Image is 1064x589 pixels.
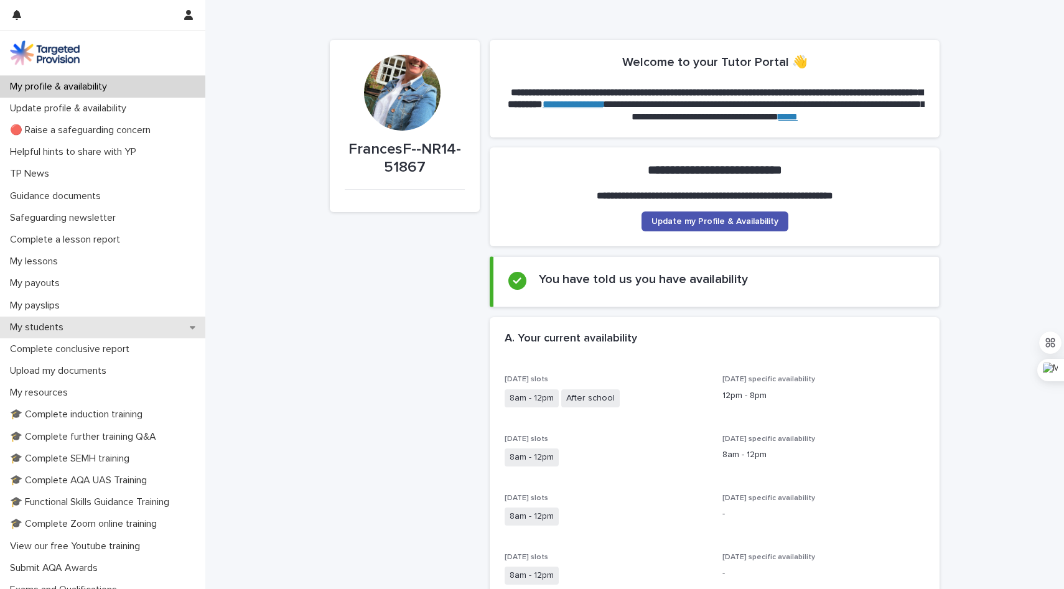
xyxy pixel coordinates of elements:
p: 🎓 Complete AQA UAS Training [5,475,157,486]
p: Helpful hints to share with YP [5,146,146,158]
p: My payouts [5,277,70,289]
h2: Welcome to your Tutor Portal 👋 [622,55,808,70]
span: [DATE] slots [505,376,548,383]
span: 8am - 12pm [505,508,559,526]
span: [DATE] specific availability [722,494,815,502]
span: [DATE] specific availability [722,554,815,561]
p: Safeguarding newsletter [5,212,126,224]
p: Upload my documents [5,365,116,377]
span: [DATE] slots [505,494,548,502]
span: [DATE] slots [505,435,548,443]
p: - [722,567,925,580]
p: My profile & availability [5,81,117,93]
p: My lessons [5,256,68,267]
p: - [722,508,925,521]
h2: You have told us you have availability [539,272,748,287]
p: Complete conclusive report [5,343,139,355]
h2: A. Your current availability [505,332,637,346]
span: [DATE] slots [505,554,548,561]
p: 🎓 Complete SEMH training [5,453,139,465]
p: 🎓 Complete Zoom online training [5,518,167,530]
span: [DATE] specific availability [722,435,815,443]
span: Update my Profile & Availability [651,217,778,226]
p: Update profile & availability [5,103,136,114]
p: FrancesF--NR14-51867 [345,141,465,177]
span: 8am - 12pm [505,567,559,585]
p: My payslips [5,300,70,312]
p: 🔴 Raise a safeguarding concern [5,124,161,136]
p: View our free Youtube training [5,540,150,552]
p: 🎓 Functional Skills Guidance Training [5,496,179,508]
p: 12pm - 8pm [722,389,925,402]
p: Submit AQA Awards [5,562,108,574]
p: My students [5,322,73,333]
span: 8am - 12pm [505,389,559,407]
p: 🎓 Complete induction training [5,409,152,420]
p: 8am - 12pm [722,448,925,461]
span: After school [561,389,620,407]
a: Update my Profile & Availability [642,211,788,231]
p: 🎓 Complete further training Q&A [5,431,166,443]
p: Complete a lesson report [5,234,130,246]
img: M5nRWzHhSzIhMunXDL62 [10,40,80,65]
p: TP News [5,168,59,180]
p: Guidance documents [5,190,111,202]
span: [DATE] specific availability [722,376,815,383]
span: 8am - 12pm [505,448,559,466]
p: My resources [5,387,78,399]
